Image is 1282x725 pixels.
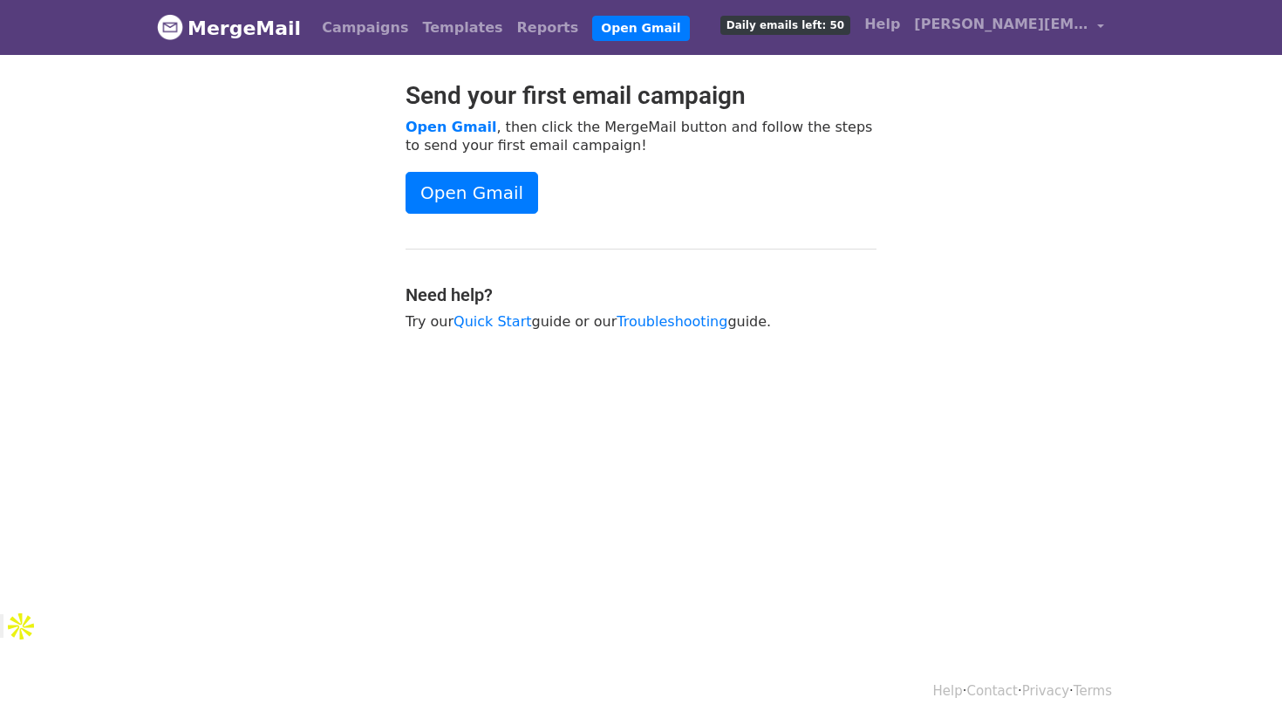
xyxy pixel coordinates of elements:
[914,14,1088,35] span: [PERSON_NAME][EMAIL_ADDRESS][DOMAIN_NAME]
[967,683,1018,699] a: Contact
[907,7,1111,48] a: [PERSON_NAME][EMAIL_ADDRESS][DOMAIN_NAME]
[617,313,727,330] a: Troubleshooting
[3,609,38,644] img: Apollo
[406,172,538,214] a: Open Gmail
[406,81,876,111] h2: Send your first email campaign
[157,14,183,40] img: MergeMail logo
[720,16,850,35] span: Daily emails left: 50
[1022,683,1069,699] a: Privacy
[933,683,963,699] a: Help
[406,284,876,305] h4: Need help?
[157,10,301,46] a: MergeMail
[1195,641,1282,725] iframe: Chat Widget
[592,16,689,41] a: Open Gmail
[406,118,876,154] p: , then click the MergeMail button and follow the steps to send your first email campaign!
[406,119,496,135] a: Open Gmail
[857,7,907,42] a: Help
[453,313,531,330] a: Quick Start
[315,10,415,45] a: Campaigns
[713,7,857,42] a: Daily emails left: 50
[1074,683,1112,699] a: Terms
[415,10,509,45] a: Templates
[406,312,876,331] p: Try our guide or our guide.
[510,10,586,45] a: Reports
